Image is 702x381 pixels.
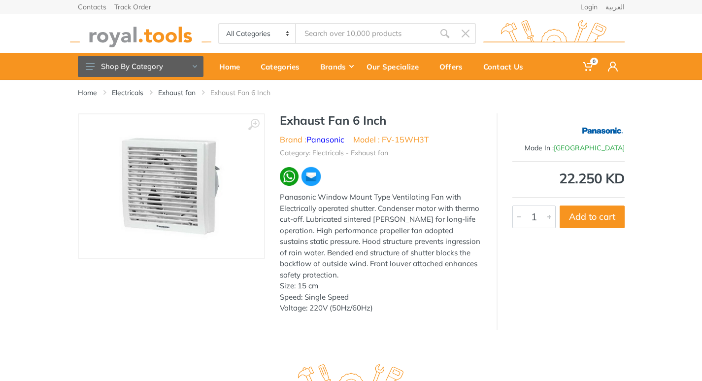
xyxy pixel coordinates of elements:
div: Made In : [512,143,625,153]
a: Electricals [112,88,143,98]
li: Brand : [280,134,344,145]
li: Category: Electricals - Exhaust fan [280,148,388,158]
a: Categories [254,53,313,80]
li: Model : FV-15WH3T [353,134,429,145]
div: Our Specialize [360,56,433,77]
a: Track Order [114,3,151,10]
input: Site search [296,23,434,44]
a: Home [78,88,97,98]
img: royal.tools Logo [483,20,625,47]
span: 0 [590,58,598,65]
div: Offers [433,56,476,77]
img: royal.tools Logo [70,20,211,47]
nav: breadcrumb [78,88,625,98]
a: Panasonic [306,135,344,144]
img: Royal Tools - Exhaust Fan 6 Inch [109,124,234,248]
h1: Exhaust Fan 6 Inch [280,113,482,128]
a: Home [212,53,254,80]
div: Categories [254,56,313,77]
div: 22.250 KD [512,172,625,185]
a: Exhaust fan [158,88,196,98]
span: [GEOGRAPHIC_DATA] [554,143,625,152]
div: Home [212,56,254,77]
div: Panasonic Window Mount Type Ventilating Fan with Electrically operated shutter. Condenser motor w... [280,192,482,314]
img: wa.webp [280,167,299,186]
a: Contact Us [476,53,537,80]
div: Contact Us [476,56,537,77]
button: Shop By Category [78,56,203,77]
a: Offers [433,53,476,80]
div: Brands [313,56,360,77]
button: Add to cart [560,206,625,228]
a: Contacts [78,3,106,10]
img: Panasonic [579,118,625,143]
li: Exhaust Fan 6 Inch [210,88,285,98]
select: Category [219,24,297,43]
a: Our Specialize [360,53,433,80]
img: ma.webp [301,166,322,187]
a: Login [580,3,598,10]
a: العربية [605,3,625,10]
a: 0 [576,53,601,80]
